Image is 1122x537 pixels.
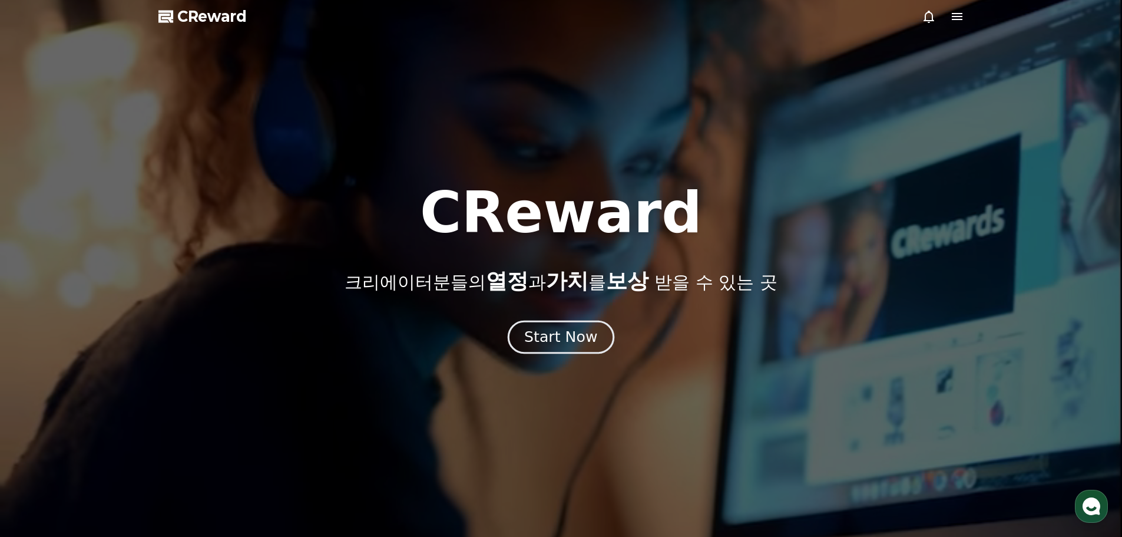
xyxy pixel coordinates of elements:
span: CReward [177,7,247,26]
span: 보상 [606,269,648,293]
a: 홈 [4,374,78,403]
span: 설정 [182,391,196,401]
span: 대화 [108,392,122,401]
h1: CReward [420,185,702,241]
a: CReward [158,7,247,26]
button: Start Now [508,320,614,354]
span: 가치 [546,269,588,293]
a: Start Now [510,333,612,344]
span: 홈 [37,391,44,401]
a: 설정 [152,374,226,403]
p: 크리에이터분들의 과 를 받을 수 있는 곳 [345,269,777,293]
span: 열정 [486,269,528,293]
a: 대화 [78,374,152,403]
div: Start Now [524,327,597,347]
